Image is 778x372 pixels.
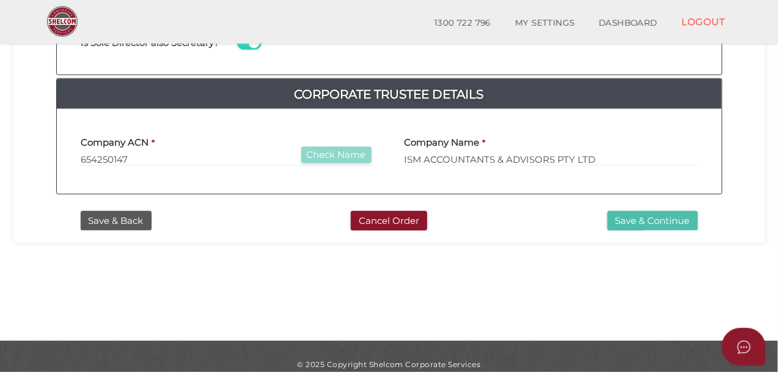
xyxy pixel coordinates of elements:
button: Open asap [722,328,766,366]
button: Cancel Order [351,211,427,231]
a: LOGOUT [670,9,738,34]
div: © 2025 Copyright Shelcom Corporate Services [23,359,756,370]
a: 1300 722 796 [422,11,503,35]
a: Corporate Trustee Details [57,84,722,104]
a: MY SETTINGS [503,11,587,35]
button: Save & Continue [607,211,698,231]
button: Check Name [301,147,372,163]
a: DASHBOARD [587,11,670,35]
h4: Company Name [405,138,480,148]
h4: Is Sole Director also Secretary? [81,38,220,48]
h4: Company ACN [81,138,149,148]
button: Save & Back [81,211,152,231]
